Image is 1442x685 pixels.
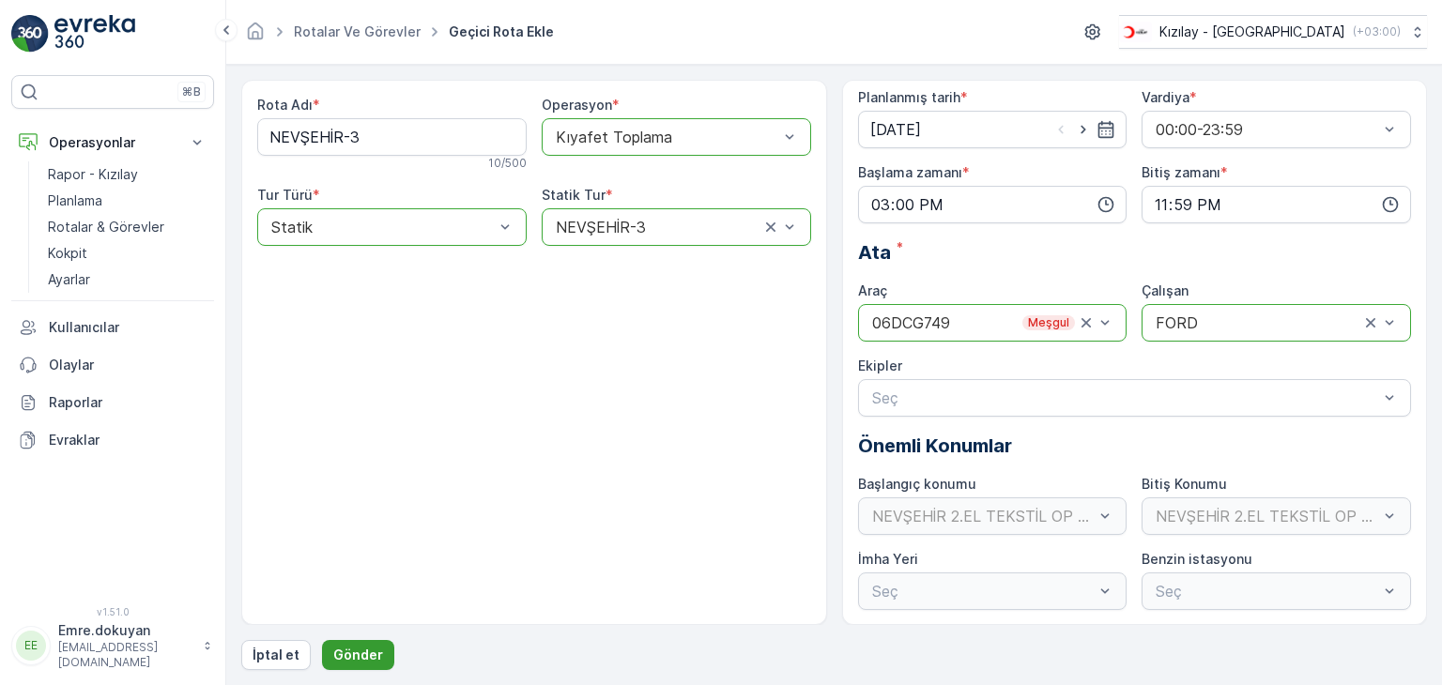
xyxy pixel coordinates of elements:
[245,28,266,44] a: Ana Sayfa
[858,551,918,567] label: İmha Yeri
[49,318,207,337] p: Kullanıcılar
[48,191,102,210] p: Planlama
[542,97,612,113] label: Operasyon
[257,97,313,113] label: Rota Adı
[48,218,164,236] p: Rotalar & Görevler
[1142,89,1189,105] label: Vardiya
[858,111,1128,148] input: dd/mm/yyyy
[48,244,87,263] p: Kokpit
[11,124,214,161] button: Operasyonlar
[445,23,558,41] span: Geçici Rota Ekle
[858,238,891,266] span: Ata
[333,646,383,664] p: Gönder
[16,631,46,661] div: EE
[1119,15,1427,49] button: Kızılay - [GEOGRAPHIC_DATA](+03:00)
[11,621,214,670] button: EEEmre.dokuyan[EMAIL_ADDRESS][DOMAIN_NAME]
[40,214,214,240] a: Rotalar & Görevler
[253,646,299,664] p: İptal et
[11,309,214,346] a: Kullanıcılar
[1142,282,1189,298] label: Çalışan
[11,384,214,421] a: Raporlar
[858,358,902,373] label: Ekipler
[322,640,394,670] button: Gönder
[488,156,527,171] p: 10 / 500
[49,393,207,412] p: Raporlar
[48,165,138,184] p: Rapor - Kızılay
[54,15,135,53] img: logo_light-DOdMpM7g.png
[241,640,311,670] button: İptal et
[1142,476,1227,492] label: Bitiş Konumu
[58,640,193,670] p: [EMAIL_ADDRESS][DOMAIN_NAME]
[49,356,207,374] p: Olaylar
[858,164,962,180] label: Başlama zamanı
[858,282,887,298] label: Araç
[1353,24,1401,39] p: ( +03:00 )
[294,23,421,39] a: Rotalar ve Görevler
[1159,23,1345,41] p: Kızılay - [GEOGRAPHIC_DATA]
[1142,551,1252,567] label: Benzin istasyonu
[257,187,313,203] label: Tur Türü
[40,188,214,214] a: Planlama
[11,15,49,53] img: logo
[11,346,214,384] a: Olaylar
[1142,164,1220,180] label: Bitiş zamanı
[40,266,214,293] a: Ayarlar
[858,476,976,492] label: Başlangıç konumu
[11,606,214,617] span: v 1.51.0
[40,240,214,266] a: Kokpit
[858,432,1412,460] p: Önemli Konumlar
[40,161,214,188] a: Rapor - Kızılay
[49,431,207,449] p: Evraklar
[182,84,201,99] p: ⌘B
[1119,22,1152,42] img: k%C4%B1z%C4%B1lay_D5CCths_t1JZB0k.png
[542,187,606,203] label: Statik Tur
[58,621,193,640] p: Emre.dokuyan
[11,421,214,459] a: Evraklar
[48,270,90,289] p: Ayarlar
[872,387,1379,409] p: Seç
[49,133,176,152] p: Operasyonlar
[858,89,960,105] label: Planlanmış tarih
